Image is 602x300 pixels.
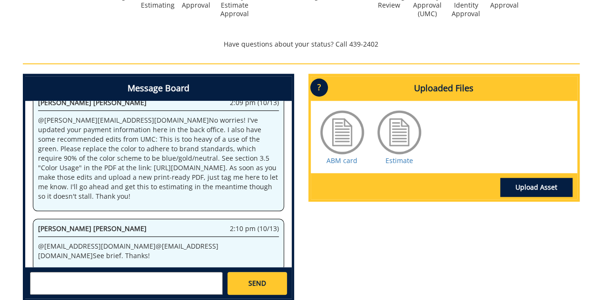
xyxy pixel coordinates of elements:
[326,156,357,165] a: ABM card
[38,224,147,233] span: [PERSON_NAME] [PERSON_NAME]
[30,272,223,295] textarea: messageToSend
[310,78,328,97] p: ?
[230,224,279,233] span: 2:10 pm (10/13)
[227,272,286,295] a: SEND
[311,76,577,101] h4: Uploaded Files
[385,156,413,165] a: Estimate
[38,116,279,201] p: @ [PERSON_NAME][EMAIL_ADDRESS][DOMAIN_NAME] No worries! I've updated your payment information her...
[38,98,147,107] span: [PERSON_NAME] [PERSON_NAME]
[500,178,572,197] a: Upload Asset
[38,242,279,261] p: @ [EMAIL_ADDRESS][DOMAIN_NAME] @ [EMAIL_ADDRESS][DOMAIN_NAME] See brief. Thanks!
[230,98,279,107] span: 2:09 pm (10/13)
[248,279,266,288] span: SEND
[23,39,580,49] p: Have questions about your status? Call 439-2402
[25,76,292,101] h4: Message Board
